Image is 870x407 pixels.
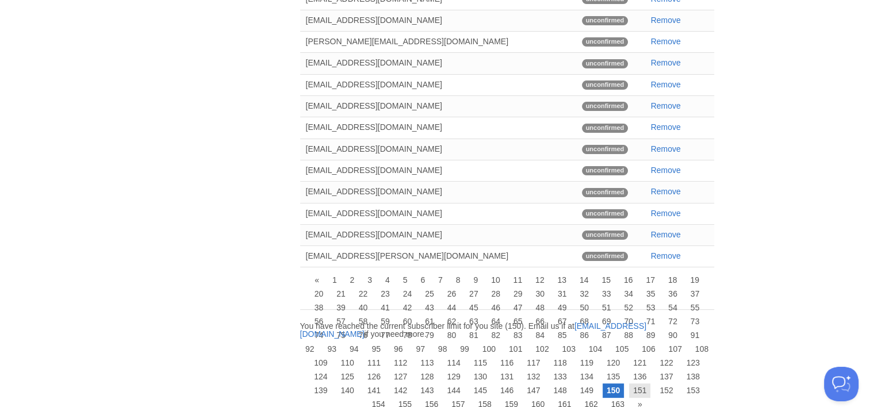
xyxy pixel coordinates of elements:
[300,53,576,72] div: [EMAIL_ADDRESS][DOMAIN_NAME]
[336,383,358,397] a: 140
[531,301,549,314] a: 48
[300,117,576,137] div: [EMAIL_ADDRESS][DOMAIN_NAME]
[377,301,394,314] a: 41
[470,356,491,370] a: 115
[664,287,681,301] a: 36
[443,383,464,397] a: 144
[683,370,704,383] a: 138
[651,80,681,89] a: Remove
[582,252,628,261] span: unconfirmed
[576,287,593,301] a: 32
[597,273,615,287] a: 15
[598,287,615,301] a: 33
[582,16,628,25] span: unconfirmed
[363,273,376,287] a: 3
[496,383,518,397] a: 146
[452,273,465,287] a: 8
[390,370,411,383] a: 127
[509,287,527,301] a: 29
[582,209,628,218] span: unconfirmed
[332,301,350,314] a: 39
[443,314,461,328] a: 62
[311,287,328,301] a: 20
[638,342,659,356] a: 106
[523,356,544,370] a: 117
[487,287,504,301] a: 28
[509,301,527,314] a: 47
[691,342,712,356] a: 108
[611,342,633,356] a: 105
[487,314,504,328] a: 64
[585,342,606,356] a: 104
[558,342,579,356] a: 103
[399,287,416,301] a: 24
[824,367,858,401] iframe: Help Scout Beacon - Open
[531,287,549,301] a: 30
[554,314,571,328] a: 67
[300,75,576,94] div: [EMAIL_ADDRESS][DOMAIN_NAME]
[355,287,372,301] a: 22
[651,251,681,260] a: Remove
[412,342,429,356] a: 97
[549,370,570,383] a: 133
[416,273,429,287] a: 6
[531,342,553,356] a: 102
[598,314,615,328] a: 69
[311,314,328,328] a: 56
[509,314,527,328] a: 65
[620,287,637,301] a: 34
[531,314,549,328] a: 66
[399,273,412,287] a: 5
[651,209,681,218] a: Remove
[620,314,637,328] a: 70
[664,301,681,314] a: 54
[582,166,628,175] span: unconfirmed
[598,301,615,314] a: 51
[421,287,438,301] a: 25
[620,273,637,287] a: 16
[323,342,340,356] a: 93
[496,370,518,383] a: 131
[377,314,394,328] a: 59
[416,383,438,397] a: 143
[465,301,482,314] a: 45
[332,287,350,301] a: 21
[687,301,704,314] a: 55
[469,273,482,287] a: 9
[603,370,624,383] a: 135
[456,342,473,356] a: 99
[300,246,576,266] div: [EMAIL_ADDRESS][PERSON_NAME][DOMAIN_NAME]
[664,342,685,356] a: 107
[363,356,385,370] a: 111
[416,370,438,383] a: 128
[531,273,549,287] a: 12
[390,356,411,370] a: 112
[300,160,576,180] div: [EMAIL_ADDRESS][DOMAIN_NAME]
[310,383,331,397] a: 139
[300,203,576,223] div: [EMAIL_ADDRESS][DOMAIN_NAME]
[576,301,593,314] a: 50
[310,356,331,370] a: 109
[443,356,464,370] a: 114
[496,356,518,370] a: 116
[582,231,628,240] span: unconfirmed
[576,314,593,328] a: 68
[509,273,527,287] a: 11
[421,301,438,314] a: 43
[651,230,681,239] a: Remove
[470,383,491,397] a: 145
[651,166,681,175] a: Remove
[465,287,482,301] a: 27
[651,58,681,67] a: Remove
[311,273,323,287] a: «
[336,356,358,370] a: 110
[470,370,491,383] a: 130
[656,383,677,397] a: 152
[656,370,677,383] a: 137
[292,322,723,338] div: You have reached the current subscriber limit for you site (150). Email us if at if you need more.
[553,273,570,287] a: 13
[656,356,677,370] a: 122
[664,314,681,328] a: 72
[629,356,650,370] a: 121
[301,342,319,356] a: 92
